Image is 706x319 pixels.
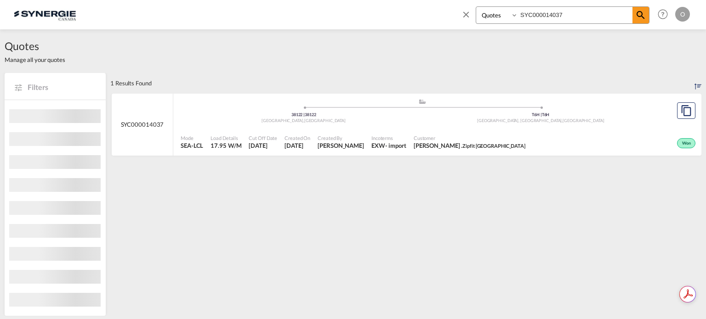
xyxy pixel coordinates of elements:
span: , [562,118,563,123]
span: 17.95 W/M [211,142,241,149]
span: Created On [285,134,310,141]
span: icon-close [461,6,476,28]
span: Created By [318,134,364,141]
span: James . Zipfit Canada [414,141,525,150]
span: Mode [181,134,203,141]
div: 1 Results Found [110,73,152,93]
div: EXW import [371,141,406,150]
span: Quotes [5,39,65,53]
span: [GEOGRAPHIC_DATA] [563,118,604,123]
span: Filters [28,82,97,92]
span: T6H [542,112,550,117]
span: Rosa Ho [318,141,364,150]
div: O [675,7,690,22]
span: Manage all your quotes [5,56,65,64]
span: , [303,118,304,123]
span: Cut Off Date [249,134,277,141]
md-icon: icon-close [461,9,471,19]
span: Zipfit [GEOGRAPHIC_DATA] [462,143,525,149]
input: Enter Quotation Number [518,7,632,23]
span: 38122 [305,112,316,117]
span: SYC000014037 [121,120,164,129]
span: Load Details [211,134,241,141]
button: Copy Quote [677,102,695,119]
span: 13 Aug 2025 [285,141,310,150]
md-icon: icon-magnify [635,10,646,21]
span: [GEOGRAPHIC_DATA] [304,118,346,123]
span: Customer [414,134,525,141]
div: - import [385,141,406,150]
div: Help [655,6,675,23]
div: SYC000014037 assets/icons/custom/ship-fill.svgassets/icons/custom/roll-o-plane.svgOrigin ItalyDes... [112,94,701,156]
md-icon: assets/icons/custom/ship-fill.svg [417,99,428,104]
img: 1f56c880d42311ef80fc7dca854c8e59.png [14,4,76,25]
span: [GEOGRAPHIC_DATA], [GEOGRAPHIC_DATA] [477,118,563,123]
div: Sort by: Created On [695,73,701,93]
div: Won [677,138,695,148]
div: EXW [371,141,385,150]
span: SEA-LCL [181,141,203,150]
span: | [303,112,305,117]
span: Help [655,6,671,22]
span: T6H [532,112,542,117]
span: [GEOGRAPHIC_DATA] [262,118,304,123]
span: icon-magnify [632,7,649,23]
span: Incoterms [371,134,406,141]
md-icon: assets/icons/custom/copyQuote.svg [681,105,692,116]
span: 13 Aug 2025 [249,141,277,150]
span: | [541,112,542,117]
span: 38122 [291,112,305,117]
span: Won [682,140,693,147]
